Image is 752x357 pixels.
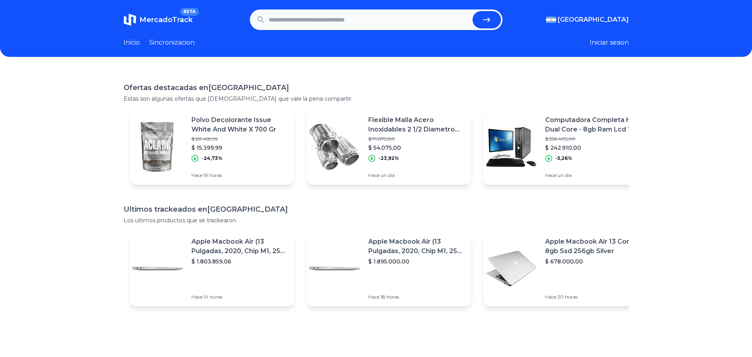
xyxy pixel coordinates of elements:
[130,241,185,296] img: Featured image
[202,155,223,162] p: -24,73%
[545,115,641,134] p: Computadora Completa Hp Dual Core - 8gb Ram Lcd 17
[191,172,288,178] p: Hace 19 horas
[191,257,288,265] p: $ 1.803.859,06
[124,38,140,47] a: Inicio
[545,237,641,256] p: Apple Macbook Air 13 Core I5 8gb Ssd 256gb Silver
[368,144,465,152] p: $ 54.075,00
[124,82,629,93] h1: Ofertas destacadas en [GEOGRAPHIC_DATA]
[149,38,195,47] a: Sincronizacion
[484,119,539,175] img: Featured image
[484,231,648,306] a: Featured imageApple Macbook Air 13 Core I5 8gb Ssd 256gb Silver$ 678.000,00Hace 20 horas
[130,119,185,175] img: Featured image
[307,119,362,175] img: Featured image
[368,115,465,134] p: Flexible Malla Acero Inoxidables 2 1/2 Diametro Interior
[484,109,648,185] a: Featured imageComputadora Completa Hp Dual Core - 8gb Ram Lcd 17$ 256.405,00$ 242.910,00-5,26%Hac...
[545,257,641,265] p: $ 678.000,00
[545,172,641,178] p: Hace un día
[124,204,629,215] h1: Ultimos trackeados en [GEOGRAPHIC_DATA]
[307,231,471,306] a: Featured imageApple Macbook Air (13 Pulgadas, 2020, Chip M1, 256 Gb De Ssd, 8 Gb De Ram) - Plata$...
[180,8,199,16] span: BETA
[484,241,539,296] img: Featured image
[130,109,294,185] a: Featured imagePolvo Decolorante Issue White And White X 700 Gr$ 20.459,99$ 15.399,99-24,73%Hace 1...
[555,155,572,162] p: -5,26%
[191,136,288,142] p: $ 20.459,99
[191,237,288,256] p: Apple Macbook Air (13 Pulgadas, 2020, Chip M1, 256 Gb De Ssd, 8 Gb De Ram) - Plata
[124,13,193,26] a: MercadoTrackBETA
[590,38,629,47] button: Iniciar sesion
[191,294,288,300] p: Hace 14 horas
[546,15,629,24] button: [GEOGRAPHIC_DATA]
[379,155,399,162] p: -23,92%
[368,136,465,142] p: $ 71.075,00
[545,136,641,142] p: $ 256.405,00
[546,17,556,23] img: Argentina
[139,15,193,24] span: MercadoTrack
[545,144,641,152] p: $ 242.910,00
[124,13,136,26] img: MercadoTrack
[191,115,288,134] p: Polvo Decolorante Issue White And White X 700 Gr
[368,257,465,265] p: $ 1.895.000,00
[130,231,294,306] a: Featured imageApple Macbook Air (13 Pulgadas, 2020, Chip M1, 256 Gb De Ssd, 8 Gb De Ram) - Plata$...
[545,294,641,300] p: Hace 20 horas
[191,144,288,152] p: $ 15.399,99
[368,172,465,178] p: Hace un día
[124,216,629,224] p: Los ultimos productos que se trackearon.
[307,109,471,185] a: Featured imageFlexible Malla Acero Inoxidables 2 1/2 Diametro Interior$ 71.075,00$ 54.075,00-23,9...
[307,241,362,296] img: Featured image
[558,15,629,24] span: [GEOGRAPHIC_DATA]
[124,95,629,103] p: Estas son algunas ofertas que [DEMOGRAPHIC_DATA] que vale la pena compartir.
[368,237,465,256] p: Apple Macbook Air (13 Pulgadas, 2020, Chip M1, 256 Gb De Ssd, 8 Gb De Ram) - Plata
[368,294,465,300] p: Hace 18 horas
